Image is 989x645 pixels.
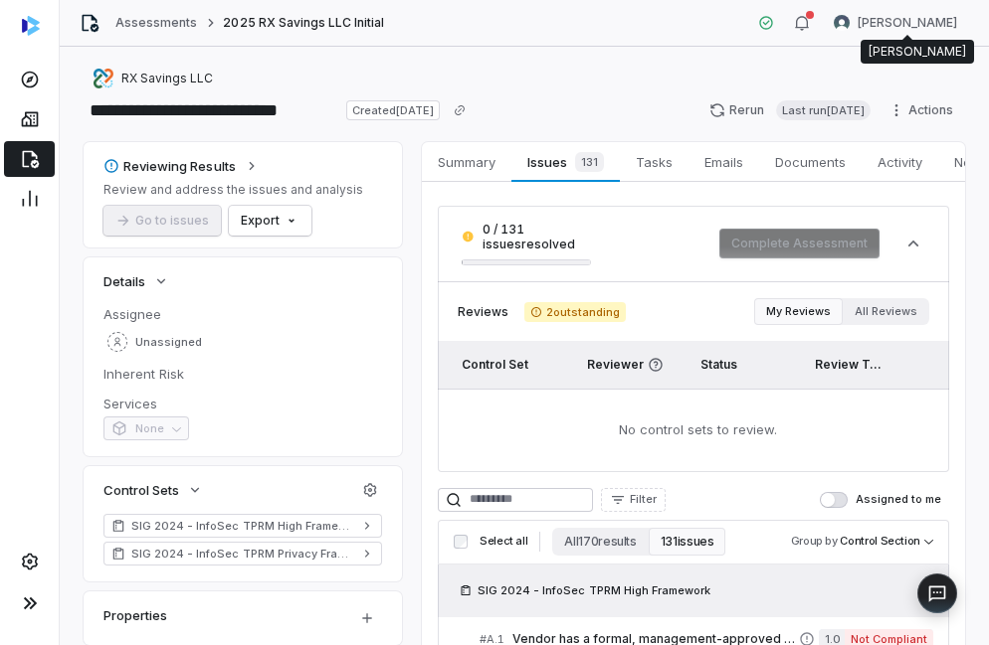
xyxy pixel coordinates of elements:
[601,488,666,512] button: Filter
[519,148,611,176] span: Issues
[115,15,197,31] a: Assessments
[103,182,363,198] p: Review and address the issues and analysis
[229,206,311,236] button: Export
[820,492,848,508] button: Assigned to me
[524,302,626,322] span: 2 outstanding
[754,298,843,325] button: My Reviews
[834,15,850,31] img: Jonathan Lee avatar
[767,149,854,175] span: Documents
[103,542,382,565] a: SIG 2024 - InfoSec TPRM Privacy Framework
[822,8,969,38] button: Jonathan Lee avatar[PERSON_NAME]
[103,395,382,412] dt: Services
[552,528,648,556] button: All 170 results
[430,149,503,175] span: Summary
[858,15,957,31] span: [PERSON_NAME]
[88,61,219,96] button: https://rxss.com/RX Savings LLC
[754,298,929,325] div: Review filter
[697,95,883,125] button: RerunLast run[DATE]
[820,492,941,508] label: Assigned to me
[103,481,179,499] span: Control Sets
[791,534,838,548] span: Group by
[696,149,751,175] span: Emails
[700,357,737,372] span: Status
[223,15,384,31] span: 2025 RX Savings LLC Initial
[98,472,209,508] button: Control Sets
[883,95,965,125] button: Actions
[103,365,382,383] dt: Inherent Risk
[628,149,681,175] span: Tasks
[121,71,213,86] span: RX Savings LLC
[630,492,657,507] span: Filter
[483,222,591,251] span: 0 / 131 issues resolved
[438,389,949,472] td: No control sets to review.
[131,518,354,534] span: SIG 2024 - InfoSec TPRM High Framework
[587,357,678,373] span: Reviewer
[458,304,508,320] span: Reviews
[462,357,528,372] span: Control Set
[843,298,929,325] button: All Reviews
[22,16,40,36] img: svg%3e
[776,100,871,120] span: Last run [DATE]
[442,92,478,128] button: Copy link
[98,263,175,299] button: Details
[131,546,354,562] span: SIG 2024 - InfoSec TPRM Privacy Framework
[103,305,382,323] dt: Assignee
[869,44,966,60] div: [PERSON_NAME]
[103,272,145,290] span: Details
[98,148,266,184] button: Reviewing Results
[480,534,527,549] span: Select all
[870,149,930,175] span: Activity
[346,100,440,120] span: Created [DATE]
[135,335,202,350] span: Unassigned
[103,157,236,175] div: Reviewing Results
[575,152,604,172] span: 131
[649,528,726,556] button: 131 issues
[103,514,382,538] a: SIG 2024 - InfoSec TPRM High Framework
[454,535,468,549] input: Select all
[815,357,889,372] span: Review Text
[478,582,710,598] span: SIG 2024 - InfoSec TPRM High Framework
